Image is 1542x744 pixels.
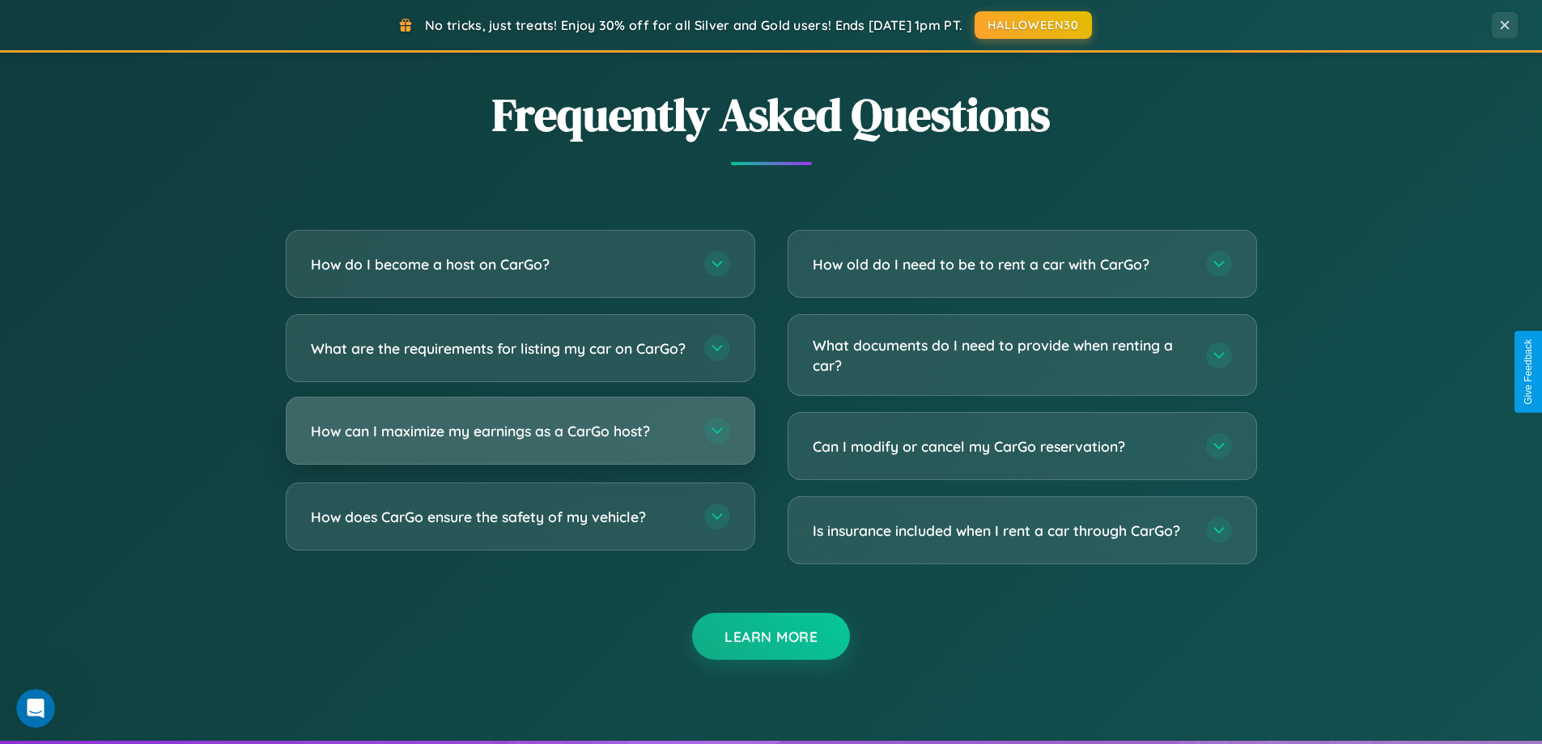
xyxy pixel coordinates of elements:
[16,689,55,728] iframe: Intercom live chat
[813,335,1190,375] h3: What documents do I need to provide when renting a car?
[311,254,688,274] h3: How do I become a host on CarGo?
[311,507,688,527] h3: How does CarGo ensure the safety of my vehicle?
[286,83,1257,146] h2: Frequently Asked Questions
[813,521,1190,541] h3: Is insurance included when I rent a car through CarGo?
[813,436,1190,457] h3: Can I modify or cancel my CarGo reservation?
[975,11,1092,39] button: HALLOWEEN30
[1523,339,1534,405] div: Give Feedback
[311,338,688,359] h3: What are the requirements for listing my car on CarGo?
[813,254,1190,274] h3: How old do I need to be to rent a car with CarGo?
[311,421,688,441] h3: How can I maximize my earnings as a CarGo host?
[425,17,962,33] span: No tricks, just treats! Enjoy 30% off for all Silver and Gold users! Ends [DATE] 1pm PT.
[692,613,850,660] button: Learn More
